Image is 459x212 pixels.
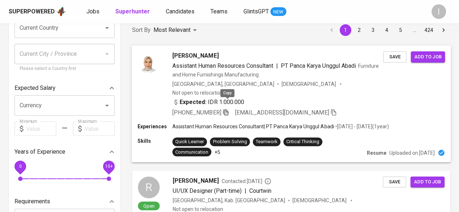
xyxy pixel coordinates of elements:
span: [DEMOGRAPHIC_DATA] [292,197,348,204]
span: Candidates [166,8,194,15]
button: page 1 [340,24,351,36]
p: Requirements [15,197,50,206]
svg: By Batam recruiter [264,178,271,185]
span: Add to job [414,53,441,61]
p: Not open to relocation [172,89,223,96]
p: Experiences [138,123,172,130]
span: [EMAIL_ADDRESS][DOMAIN_NAME] [235,109,329,116]
span: Contacted [DATE] [222,178,271,185]
input: Value [26,121,56,136]
div: I [431,4,446,19]
span: Teams [210,8,228,15]
div: R [138,176,160,198]
span: [DEMOGRAPHIC_DATA] [282,80,337,87]
p: Sort By [132,26,151,34]
img: 542010e7d6742867077a00ab2992ef53.png [138,51,159,73]
p: Assistant Human Resources Consultant | PT Panca Karya Unggul Abadi [172,123,334,130]
span: UI/UX Designer (Part-time) [173,187,242,194]
nav: pagination navigation [325,24,450,36]
span: | [276,61,278,70]
span: Jobs [86,8,99,15]
div: Most Relevant [153,24,199,37]
button: Go to page 4 [381,24,393,36]
button: Save [383,51,406,62]
a: Superpoweredapp logo [9,6,66,17]
p: Please select a Country first [20,65,110,72]
b: Expected: [180,97,206,106]
span: GlintsGPT [243,8,269,15]
span: 0 [19,164,21,169]
a: Candidates [166,7,196,16]
b: Superhunter [115,8,150,15]
span: 10+ [105,164,112,169]
div: Years of Experience [15,145,115,159]
p: +5 [214,148,220,155]
span: NEW [270,8,286,16]
p: Resume [367,149,386,156]
span: Save [386,178,402,186]
a: GlintsGPT NEW [243,7,286,16]
button: Add to job [410,176,444,188]
span: Assistant Human Resources Consultant [172,62,273,69]
a: [PERSON_NAME]Assistant Human Resources Consultant|PT Panca Karya Unggul AbadiFurniture and Home F... [132,46,450,162]
p: • [DATE] - [DATE] ( 1 year ) [334,123,389,130]
span: Furniture and Home Furnishings Manufacturing [172,63,379,77]
div: Critical Thinking [286,138,319,145]
button: Open [102,23,112,33]
div: Communication [175,149,208,155]
p: Most Relevant [153,26,190,34]
button: Open [102,100,112,111]
button: Go to page 5 [395,24,406,36]
img: app logo [56,6,66,17]
span: Open [140,203,157,209]
div: Teamwork [256,138,278,145]
p: Expected Salary [15,84,56,92]
span: Courtwin [249,187,271,194]
p: Years of Experience [15,147,65,156]
div: Problem Solving [213,138,247,145]
span: Add to job [414,178,441,186]
span: [PHONE_NUMBER] [172,109,221,116]
div: Superpowered [9,8,55,16]
div: [GEOGRAPHIC_DATA], [GEOGRAPHIC_DATA] [172,80,274,87]
button: Go to page 3 [367,24,379,36]
button: Add to job [411,51,445,62]
button: Save [383,176,406,188]
span: Save [387,53,403,61]
button: Go to page 424 [422,24,435,36]
p: Skills [138,137,172,145]
span: | [245,187,246,195]
div: Requirements [15,194,115,209]
div: IDR 1.000.000 [172,97,244,106]
span: [PERSON_NAME] [173,176,219,185]
span: PT Panca Karya Unggul Abadi [281,62,356,69]
span: [PERSON_NAME] [172,51,218,60]
input: Value [85,121,115,136]
a: Superhunter [115,7,151,16]
div: [GEOGRAPHIC_DATA], Kab. [GEOGRAPHIC_DATA] [173,197,285,204]
p: Uploaded on [DATE] [389,149,435,156]
div: … [409,26,420,34]
div: Quick Learner [175,138,204,145]
div: Expected Salary [15,81,115,95]
a: Teams [210,7,229,16]
a: Jobs [86,7,101,16]
button: Go to next page [438,24,449,36]
button: Go to page 2 [353,24,365,36]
